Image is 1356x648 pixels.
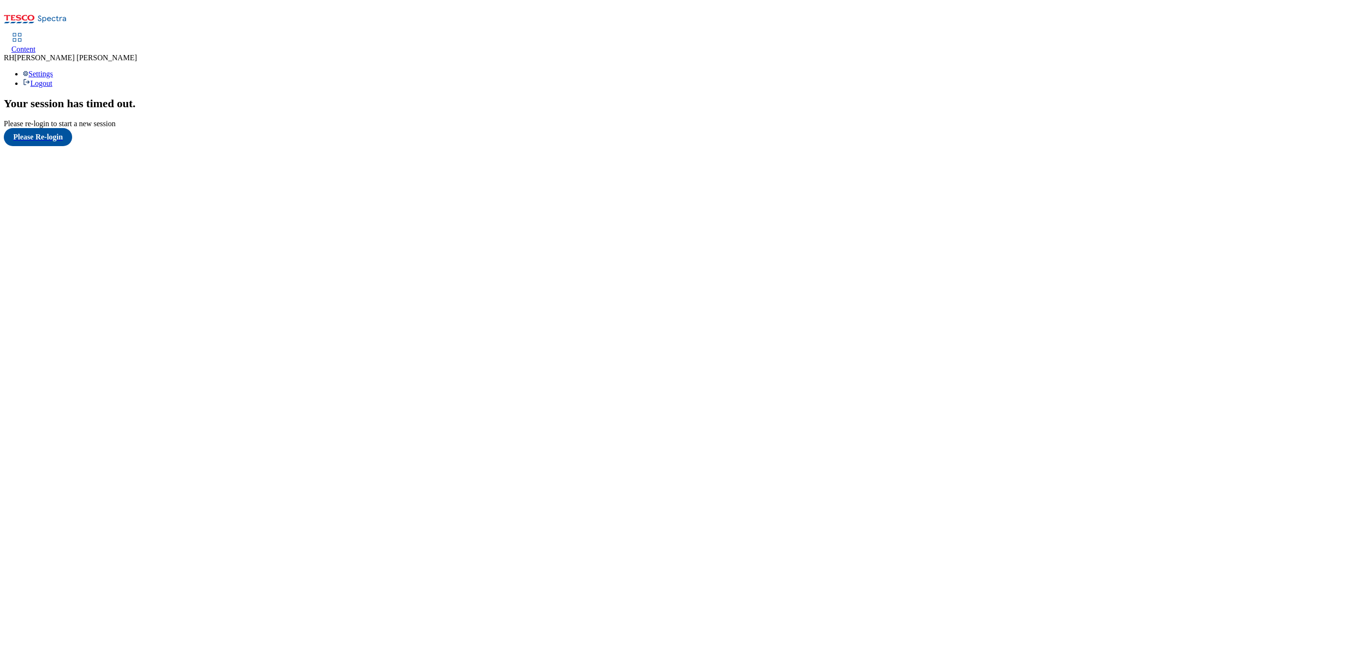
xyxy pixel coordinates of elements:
span: [PERSON_NAME] [PERSON_NAME] [14,54,137,62]
a: Settings [23,70,53,78]
button: Please Re-login [4,128,72,146]
a: Please Re-login [4,128,1352,146]
span: . [133,97,136,110]
span: Content [11,45,36,53]
div: Please re-login to start a new session [4,120,1352,128]
a: Logout [23,79,52,87]
span: RH [4,54,14,62]
h2: Your session has timed out [4,97,1352,110]
a: Content [11,34,36,54]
